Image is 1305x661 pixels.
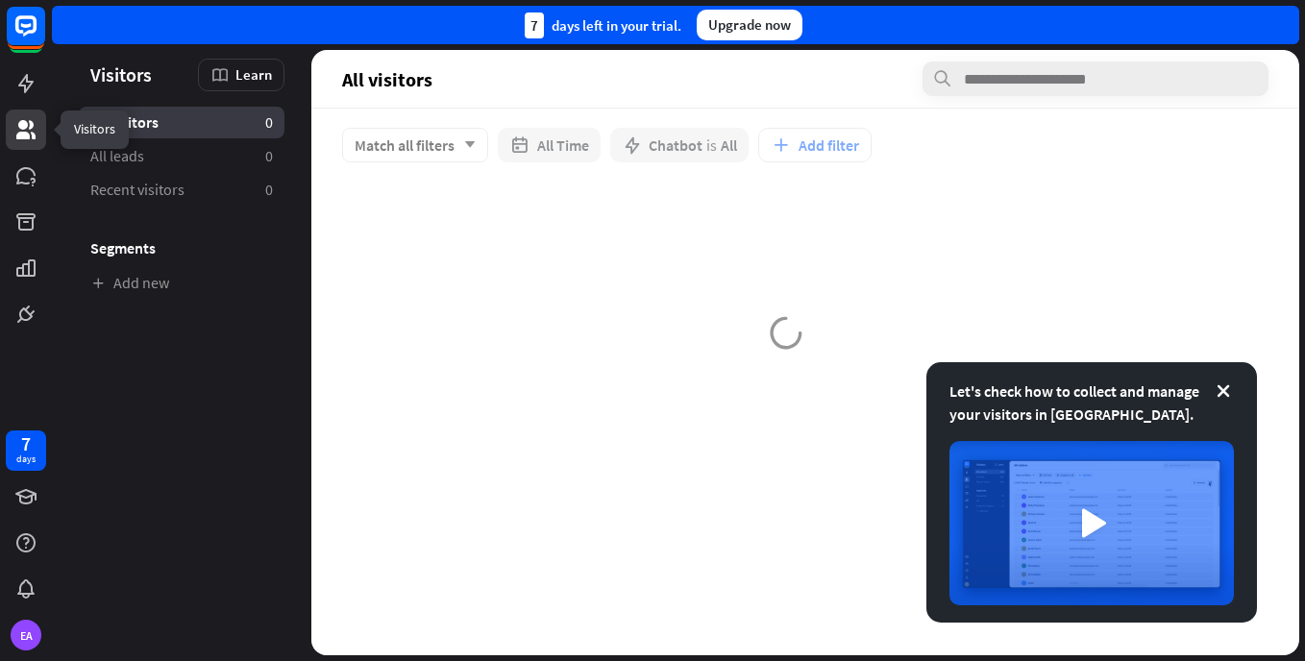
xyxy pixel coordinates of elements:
span: Recent visitors [90,180,185,200]
a: All leads 0 [79,140,284,172]
div: Let's check how to collect and manage your visitors in [GEOGRAPHIC_DATA]. [949,379,1234,426]
div: EA [11,620,41,650]
a: Add new [79,267,284,299]
div: days left in your trial. [525,12,681,38]
span: All visitors [90,112,159,133]
aside: 0 [265,112,273,133]
span: All visitors [342,68,432,90]
a: 7 days [6,430,46,471]
span: Learn [235,65,272,84]
img: image [949,441,1234,605]
a: Recent visitors 0 [79,174,284,206]
aside: 0 [265,146,273,166]
div: Upgrade now [697,10,802,40]
div: days [16,453,36,466]
span: Visitors [90,63,152,86]
div: 7 [525,12,544,38]
div: 7 [21,435,31,453]
aside: 0 [265,180,273,200]
span: All leads [90,146,144,166]
h3: Segments [79,238,284,257]
button: Open LiveChat chat widget [15,8,73,65]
